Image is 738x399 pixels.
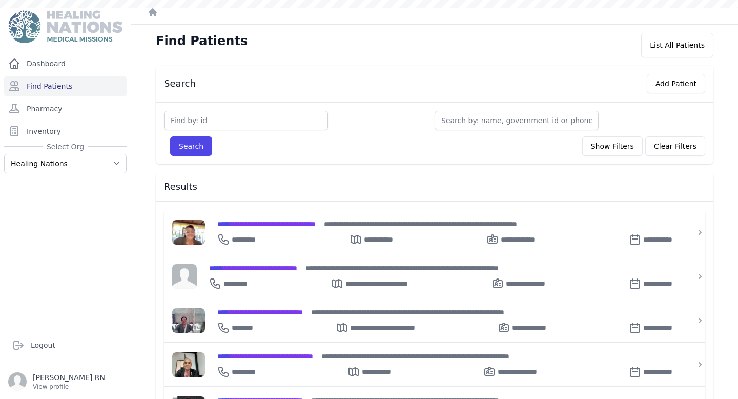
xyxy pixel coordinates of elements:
[156,33,248,49] h1: Find Patients
[164,111,328,130] input: Find by: id
[172,220,205,245] img: fvH3HnreMCVEaEMejTjvwEMq9octsUl8AAAACV0RVh0ZGF0ZTpjcmVhdGUAMjAyMy0xMi0xOVQxNjo1MTo0MCswMDowMFnfxL...
[645,136,705,156] button: Clear Filters
[582,136,643,156] button: Show Filters
[33,383,105,391] p: View profile
[164,181,705,193] h3: Results
[172,264,197,289] img: person-242608b1a05df3501eefc295dc1bc67a.jpg
[164,77,196,90] h3: Search
[8,372,122,391] a: [PERSON_NAME] RN View profile
[8,335,122,355] a: Logout
[172,352,205,377] img: vDE3AAAAJXRFWHRkYXRlOm1vZGlmeQAyMDI1LTA2LTIzVDIxOjI5OjAwKzAwOjAwzuGJiwAAAABJRU5ErkJggg==
[33,372,105,383] p: [PERSON_NAME] RN
[4,121,127,142] a: Inventory
[4,76,127,96] a: Find Patients
[647,74,705,93] button: Add Patient
[641,33,713,57] div: List All Patients
[8,10,122,43] img: Medical Missions EMR
[4,53,127,74] a: Dashboard
[435,111,599,130] input: Search by: name, government id or phone
[170,136,212,156] button: Search
[4,98,127,119] a: Pharmacy
[172,308,205,333] img: ZrzjbAcN3TXD2h394lhzgCYp5GXrxnECo3zmNoq+P8DcYupV1B3BKgAAAAldEVYdGRhdGU6Y3JlYXRlADIwMjQtMDItMjNUMT...
[43,142,88,152] span: Select Org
